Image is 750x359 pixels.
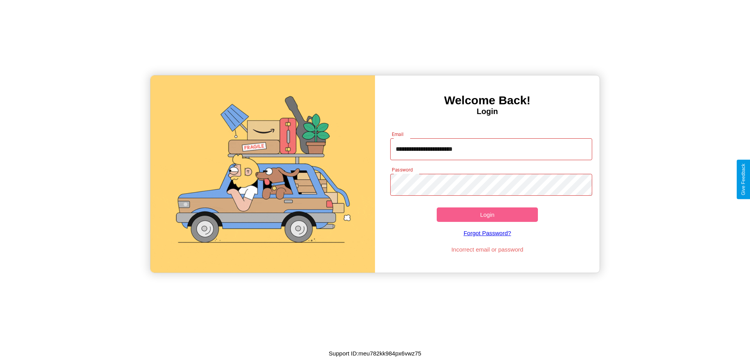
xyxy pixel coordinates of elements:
img: gif [150,75,375,273]
p: Incorrect email or password [386,244,589,255]
h4: Login [375,107,600,116]
h3: Welcome Back! [375,94,600,107]
a: Forgot Password? [386,222,589,244]
button: Login [437,207,538,222]
div: Give Feedback [741,164,746,195]
label: Password [392,166,412,173]
label: Email [392,131,404,138]
p: Support ID: meu782kk984px6vwz75 [329,348,421,359]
